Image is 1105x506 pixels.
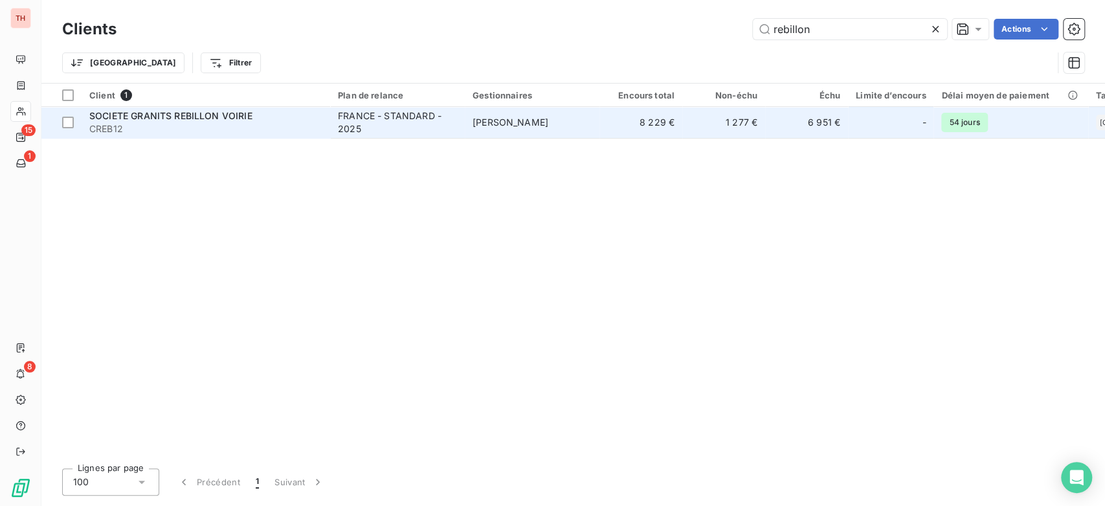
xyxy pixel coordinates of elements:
td: 6 951 € [765,107,848,138]
div: Plan de relance [338,90,457,100]
span: 1 [24,150,36,162]
div: FRANCE - STANDARD - 2025 [338,109,457,135]
button: Précédent [170,468,248,496]
input: Rechercher [753,19,947,40]
span: 54 jours [941,113,987,132]
span: 8 [24,361,36,373]
span: 1 [256,476,259,489]
h3: Clients [62,17,117,41]
div: Open Intercom Messenger [1061,462,1092,493]
button: [GEOGRAPHIC_DATA] [62,52,184,73]
span: Client [89,90,115,100]
div: Encours total [607,90,675,100]
div: TH [10,8,31,29]
td: 8 229 € [599,107,682,138]
img: Logo LeanPay [10,477,31,498]
button: Filtrer [201,52,260,73]
td: 1 277 € [682,107,765,138]
span: [PERSON_NAME] [473,117,548,128]
span: SOCIETE GRANITS REBILLON VOIRIE [89,110,252,121]
div: Limite d’encours [856,90,926,100]
span: - [922,116,926,129]
div: Gestionnaires [473,90,592,100]
button: Actions [994,19,1058,40]
span: 15 [21,124,36,136]
button: Suivant [267,468,332,496]
div: Délai moyen de paiement [941,90,1080,100]
div: Échu [773,90,840,100]
span: 100 [73,476,89,489]
div: Non-échu [690,90,757,100]
button: 1 [248,468,267,496]
span: 1 [120,89,132,101]
span: CREB12 [89,122,322,135]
